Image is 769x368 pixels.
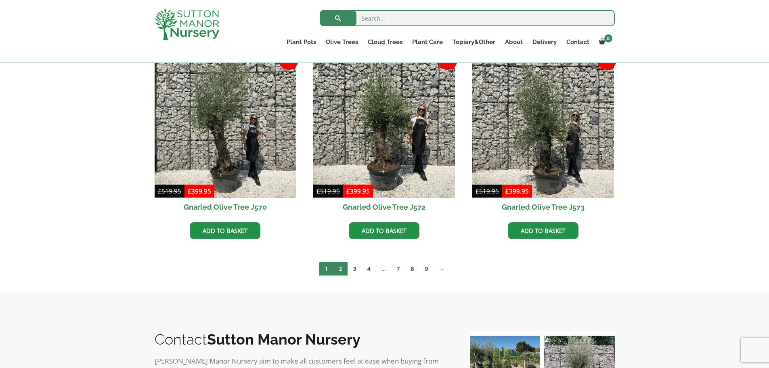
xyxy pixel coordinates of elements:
a: Sale! Gnarled Olive Tree J572 [313,56,455,216]
a: About [500,36,528,48]
bdi: 399.95 [346,187,370,195]
bdi: 399.95 [505,187,529,195]
span: £ [505,187,509,195]
h2: Gnarled Olive Tree J573 [472,198,614,216]
a: Page 7 [391,262,405,275]
a: → [434,262,450,275]
a: Add to basket: “Gnarled Olive Tree J570” [190,222,260,239]
a: Contact [562,36,594,48]
a: Cloud Trees [363,36,407,48]
a: Sale! Gnarled Olive Tree J573 [472,56,614,216]
a: Page 3 [348,262,362,275]
img: logo [155,8,219,40]
span: 0 [604,34,612,42]
a: Add to basket: “Gnarled Olive Tree J573” [508,222,578,239]
span: £ [188,187,191,195]
a: Plant Pots [282,36,321,48]
bdi: 519.95 [158,187,181,195]
span: £ [346,187,350,195]
span: … [376,262,391,275]
h2: Gnarled Olive Tree J572 [313,198,455,216]
span: £ [158,187,161,195]
img: Gnarled Olive Tree J572 [313,56,455,198]
bdi: 519.95 [476,187,499,195]
bdi: 519.95 [316,187,340,195]
input: Search... [320,10,615,26]
a: Page 4 [362,262,376,275]
b: Sutton Manor Nursery [207,331,360,348]
a: Delivery [528,36,562,48]
img: Gnarled Olive Tree J573 [472,56,614,198]
img: Gnarled Olive Tree J570 [155,56,296,198]
bdi: 399.95 [188,187,211,195]
a: Topiary&Other [448,36,500,48]
span: Page 1 [319,262,333,275]
h2: Contact [155,331,453,348]
a: Plant Care [407,36,448,48]
a: Olive Trees [321,36,363,48]
span: £ [316,187,320,195]
a: Sale! Gnarled Olive Tree J570 [155,56,296,216]
nav: Product Pagination [155,262,615,279]
h2: Gnarled Olive Tree J570 [155,198,296,216]
a: Page 2 [333,262,348,275]
a: 0 [594,36,615,48]
a: Page 9 [419,262,434,275]
a: Add to basket: “Gnarled Olive Tree J572” [349,222,419,239]
span: £ [476,187,479,195]
a: Page 8 [405,262,419,275]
